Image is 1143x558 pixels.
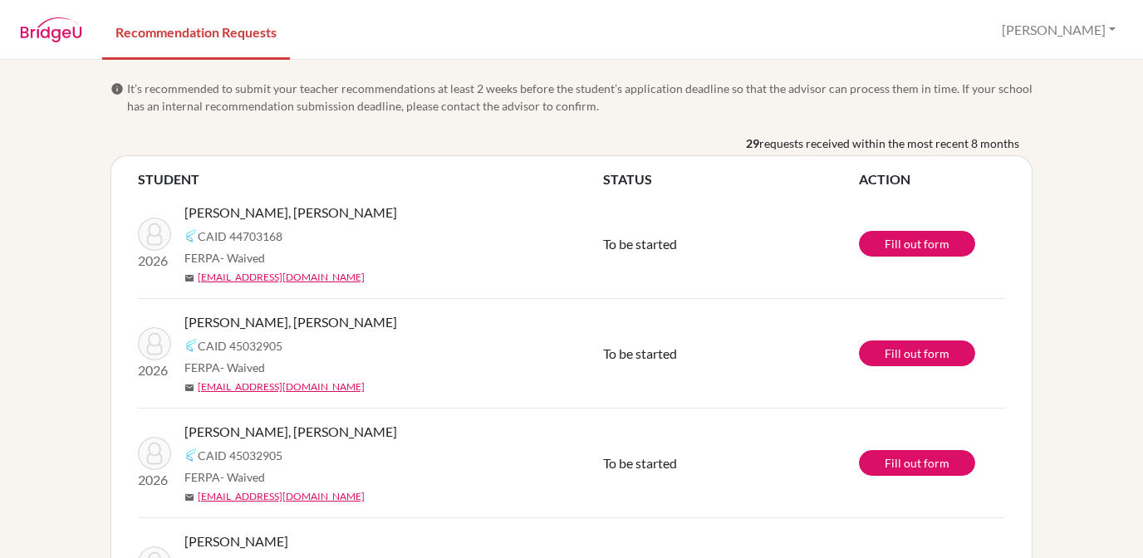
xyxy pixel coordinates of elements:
[220,251,265,265] span: - Waived
[603,236,677,252] span: To be started
[102,2,290,60] a: Recommendation Requests
[184,203,397,223] span: [PERSON_NAME], [PERSON_NAME]
[184,339,198,352] img: Common App logo
[746,135,759,152] b: 29
[138,218,171,251] img: Hussain, Chaudhry Hamza
[110,82,124,95] span: info
[138,437,171,470] img: Malik, Wali Ahmad
[220,470,265,484] span: - Waived
[184,229,198,242] img: Common App logo
[184,249,265,267] span: FERPA
[184,312,397,332] span: [PERSON_NAME], [PERSON_NAME]
[138,360,171,380] p: 2026
[198,270,365,285] a: [EMAIL_ADDRESS][DOMAIN_NAME]
[184,383,194,393] span: mail
[184,468,265,486] span: FERPA
[859,231,975,257] a: Fill out form
[138,327,171,360] img: Malik, Wali Ahmad
[198,337,282,355] span: CAID 45032905
[198,379,365,394] a: [EMAIL_ADDRESS][DOMAIN_NAME]
[603,169,859,189] th: STATUS
[859,450,975,476] a: Fill out form
[759,135,1019,152] span: requests received within the most recent 8 months
[138,169,603,189] th: STUDENT
[184,422,397,442] span: [PERSON_NAME], [PERSON_NAME]
[184,273,194,283] span: mail
[198,447,282,464] span: CAID 45032905
[603,345,677,361] span: To be started
[220,360,265,374] span: - Waived
[127,80,1033,115] span: It’s recommended to submit your teacher recommendations at least 2 weeks before the student’s app...
[184,531,288,551] span: [PERSON_NAME]
[198,228,282,245] span: CAID 44703168
[994,14,1123,46] button: [PERSON_NAME]
[184,492,194,502] span: mail
[859,169,1005,189] th: ACTION
[20,17,82,42] img: BridgeU logo
[859,340,975,366] a: Fill out form
[603,455,677,471] span: To be started
[184,359,265,376] span: FERPA
[198,489,365,504] a: [EMAIL_ADDRESS][DOMAIN_NAME]
[184,448,198,462] img: Common App logo
[138,470,171,490] p: 2026
[138,251,171,271] p: 2026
